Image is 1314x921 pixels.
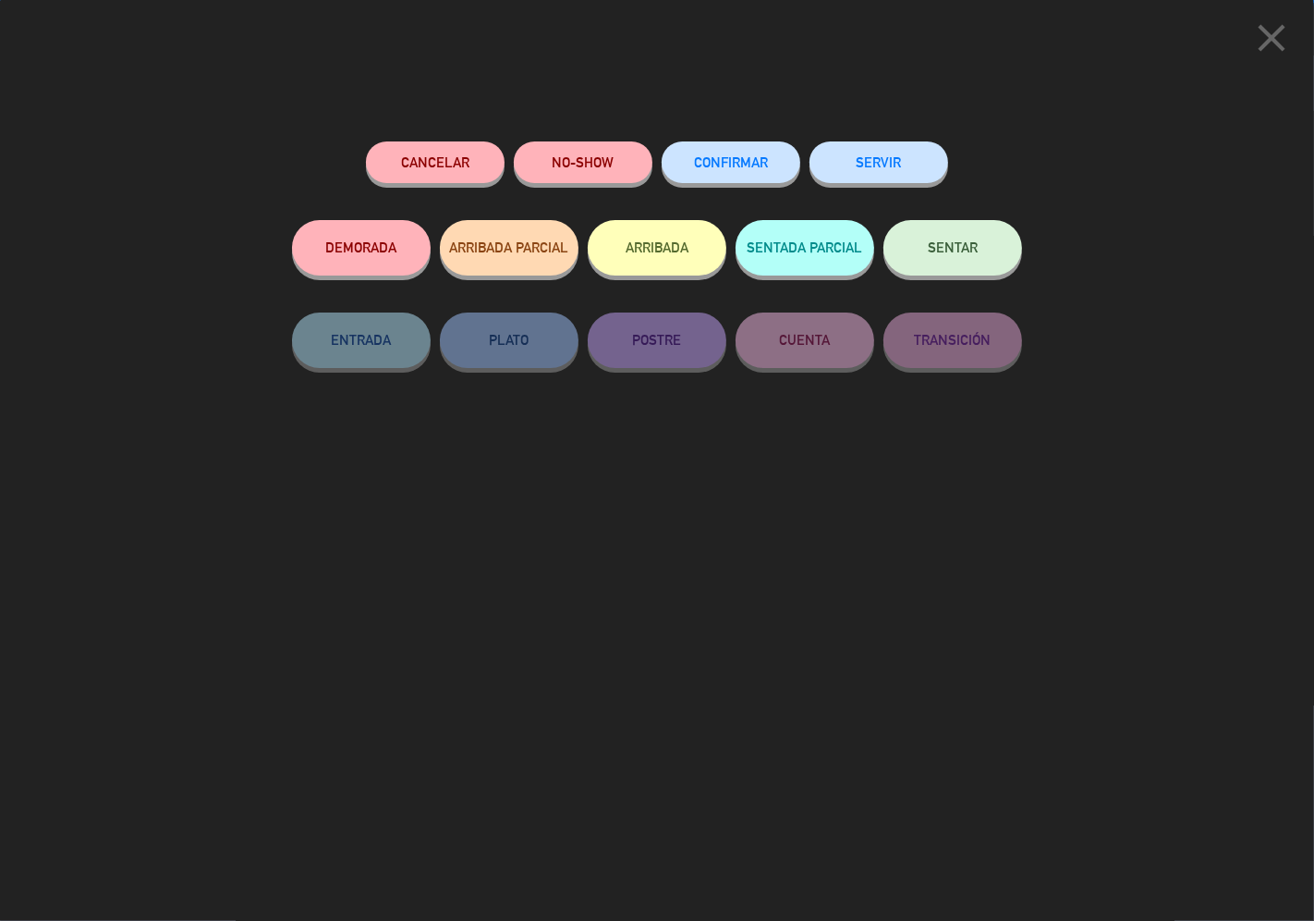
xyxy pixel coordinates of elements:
button: POSTRE [588,313,726,368]
button: TRANSICIÓN [883,313,1022,368]
button: ARRIBADA [588,220,726,276]
button: CUENTA [736,313,874,368]
span: SENTAR [928,239,978,255]
button: NO-SHOW [514,141,652,183]
button: Cancelar [366,141,505,183]
i: close [1248,15,1295,61]
button: SENTAR [883,220,1022,276]
button: SENTADA PARCIAL [736,220,874,276]
span: CONFIRMAR [694,154,768,170]
button: ARRIBADA PARCIAL [440,220,578,276]
button: ENTRADA [292,313,431,368]
button: close [1243,14,1300,68]
span: ARRIBADA PARCIAL [450,239,569,255]
button: DEMORADA [292,220,431,276]
button: CONFIRMAR [662,141,800,183]
button: PLATO [440,313,578,368]
button: SERVIR [809,141,948,183]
